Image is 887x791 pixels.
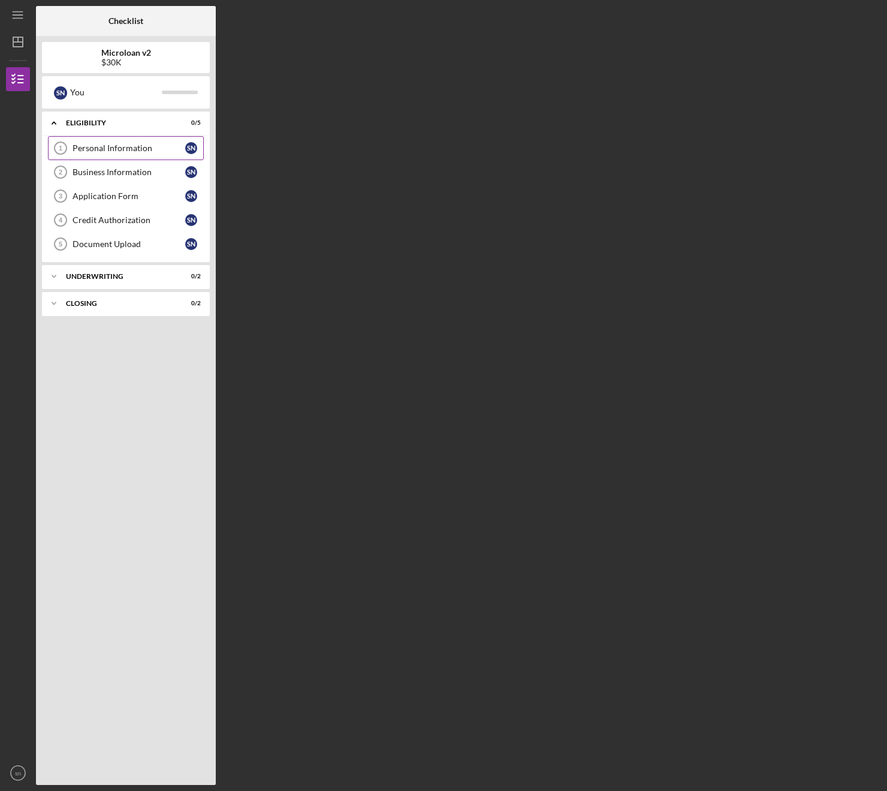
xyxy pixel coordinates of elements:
button: sn [6,761,30,785]
tspan: 1 [59,145,62,152]
div: $30K [101,58,151,67]
a: 2Business Informationsn [48,160,204,184]
tspan: 2 [59,169,62,176]
a: 5Document Uploadsn [48,232,204,256]
div: You [70,82,162,103]
tspan: 5 [59,240,62,248]
b: Checklist [108,16,143,26]
b: Microloan v2 [101,48,151,58]
div: s n [185,166,197,178]
div: Eligibility [66,119,171,127]
div: 0 / 2 [179,273,201,280]
div: Personal Information [73,143,185,153]
a: 4Credit Authorizationsn [48,208,204,232]
div: Underwriting [66,273,171,280]
div: Credit Authorization [73,215,185,225]
div: s n [185,238,197,250]
div: 0 / 5 [179,119,201,127]
div: Business Information [73,167,185,177]
div: Document Upload [73,239,185,249]
div: s n [185,214,197,226]
a: 3Application Formsn [48,184,204,208]
div: Closing [66,300,171,307]
div: 0 / 2 [179,300,201,307]
text: sn [15,770,21,777]
div: Application Form [73,191,185,201]
div: s n [185,190,197,202]
tspan: 3 [59,193,62,200]
div: s n [54,86,67,100]
div: s n [185,142,197,154]
a: 1Personal Informationsn [48,136,204,160]
tspan: 4 [59,216,63,224]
